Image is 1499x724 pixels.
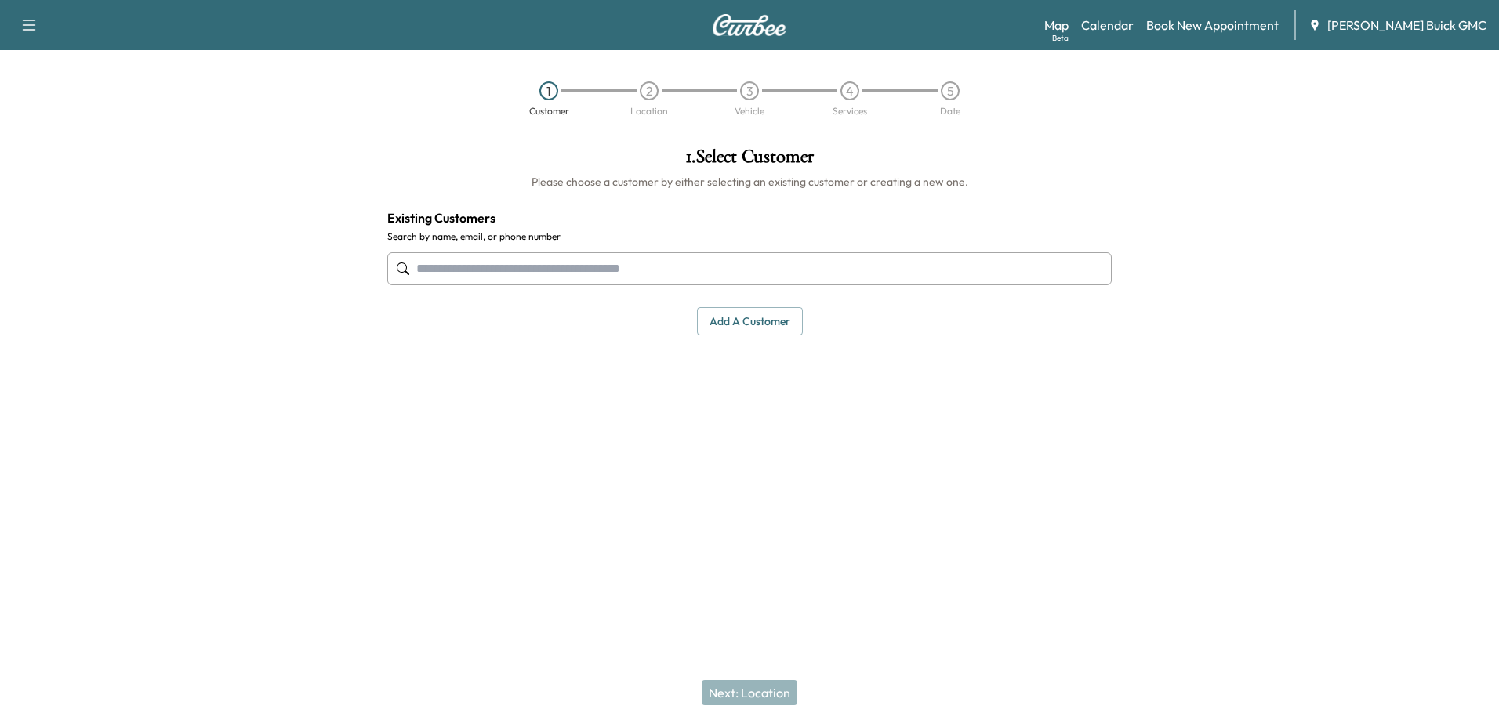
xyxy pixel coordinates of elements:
a: Calendar [1081,16,1134,34]
a: Book New Appointment [1146,16,1279,34]
label: Search by name, email, or phone number [387,230,1112,243]
div: 4 [840,81,859,100]
div: Location [630,107,668,116]
span: [PERSON_NAME] Buick GMC [1327,16,1486,34]
div: Beta [1052,32,1069,44]
h6: Please choose a customer by either selecting an existing customer or creating a new one. [387,174,1112,190]
div: 1 [539,81,558,100]
div: 3 [740,81,759,100]
button: Add a customer [697,307,803,336]
a: MapBeta [1044,16,1069,34]
h1: 1 . Select Customer [387,147,1112,174]
img: Curbee Logo [712,14,787,36]
h4: Existing Customers [387,208,1112,227]
div: 5 [941,81,960,100]
div: 2 [640,81,659,100]
div: Services [833,107,867,116]
div: Date [940,107,960,116]
div: Customer [529,107,569,116]
div: Vehicle [735,107,764,116]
